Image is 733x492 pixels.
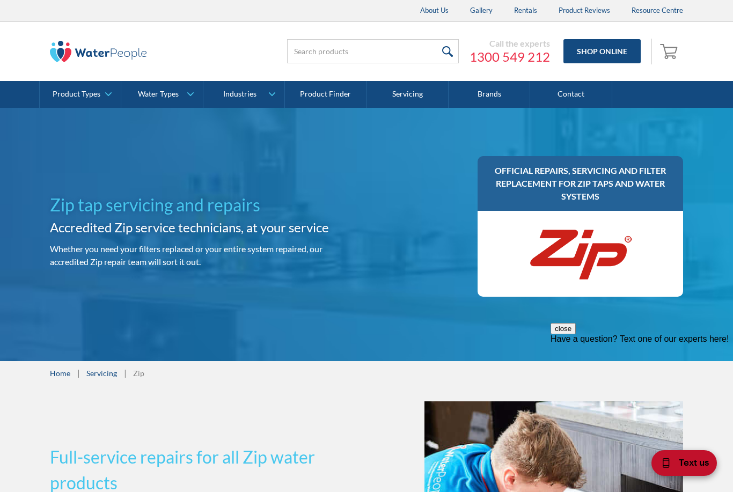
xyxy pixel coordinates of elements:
h2: Accredited Zip service technicians, at your service [50,218,362,237]
iframe: podium webchat widget prompt [551,323,733,452]
div: Call the experts [470,38,550,49]
h1: Zip tap servicing and repairs [50,192,362,218]
p: Whether you need your filters replaced or your entire system repaired, our accredited Zip repair ... [50,243,362,268]
div: Industries [223,90,256,99]
a: 1300 549 212 [470,49,550,65]
a: Industries [203,81,284,108]
div: Water Types [138,90,179,99]
input: Search products [287,39,459,63]
a: Open empty cart [657,39,683,64]
div: Product Types [53,90,100,99]
a: Home [50,368,70,379]
h3: Official repairs, servicing and filter replacement for Zip taps and water systems [488,164,672,203]
a: Servicing [86,368,117,379]
a: Contact [530,81,612,108]
div: | [76,366,81,379]
img: shopping cart [660,42,680,60]
a: Product Finder [285,81,366,108]
a: Brands [449,81,530,108]
a: Product Types [40,81,121,108]
iframe: podium webchat widget bubble [626,438,733,492]
a: Water Types [121,81,202,108]
div: | [122,366,128,379]
a: Shop Online [563,39,641,63]
img: The Water People [50,41,146,62]
div: Zip [133,368,144,379]
a: Servicing [367,81,449,108]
